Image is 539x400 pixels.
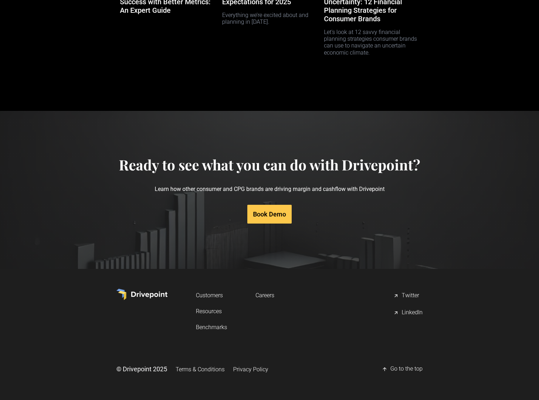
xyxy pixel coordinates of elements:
p: Everything we’re excited about and planning in [DATE]. [222,6,317,25]
a: Resources [196,305,227,318]
a: LinkedIn [393,306,423,320]
p: Learn how other consumer and CPG brands are driving margin and cashflow with Drivepoint [119,173,420,205]
a: Careers [255,289,274,302]
p: Let's look at 12 savvy financial planning strategies consumer brands can use to navigate an uncer... [324,23,419,56]
a: Customers [196,289,227,302]
h4: Ready to see what you can do with Drivepoint? [119,156,420,173]
a: Benchmarks [196,321,227,334]
a: Twitter [393,289,423,303]
div: LinkedIn [402,309,423,317]
div: © Drivepoint 2025 [116,365,167,373]
a: Terms & Conditions [176,363,225,376]
div: Twitter [402,292,419,300]
div: Go to the top [390,365,423,373]
a: Go to the top [382,362,423,376]
a: Book Demo [247,205,292,224]
a: Privacy Policy [233,363,268,376]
